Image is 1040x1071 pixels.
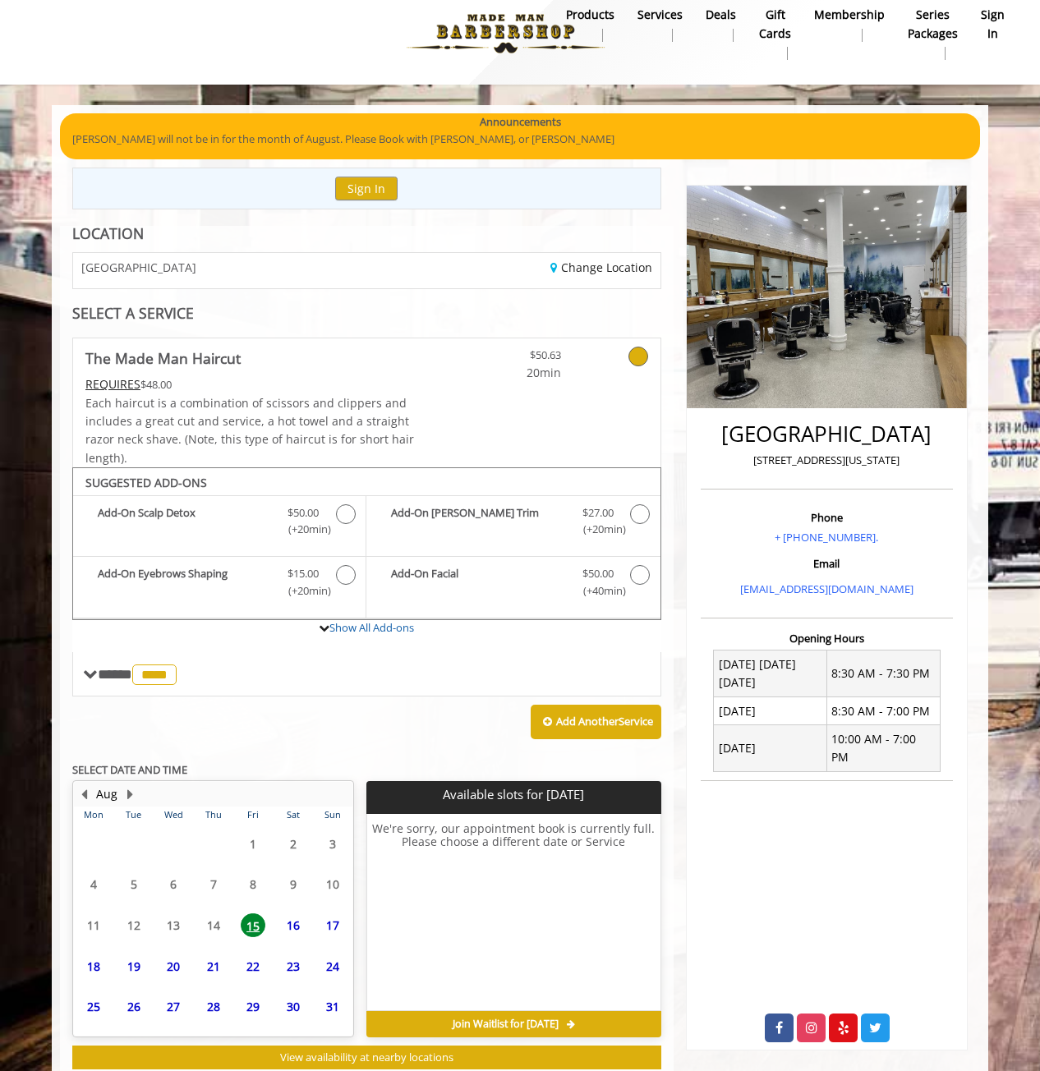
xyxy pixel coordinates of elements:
span: 25 [81,995,106,1018]
a: Series packagesSeries packages [896,3,969,64]
button: Previous Month [77,785,90,803]
span: $15.00 [288,565,319,582]
a: $50.63 [464,338,561,382]
p: Available slots for [DATE] [373,788,654,802]
b: Membership [814,6,885,24]
span: 24 [320,954,345,978]
span: (+20min ) [279,582,328,600]
b: products [566,6,614,24]
span: 20min [464,364,561,382]
span: 30 [281,995,306,1018]
span: This service needs some Advance to be paid before we block your appointment [85,376,140,392]
td: Select day15 [233,905,273,946]
b: SUGGESTED ADD-ONS [85,475,207,490]
a: ServicesServices [626,3,694,46]
div: The Made Man Haircut Add-onS [72,467,661,620]
a: Gift cardsgift cards [748,3,803,64]
b: Add Another Service [556,714,653,729]
span: 21 [201,954,226,978]
span: Join Waitlist for [DATE] [453,1018,559,1031]
button: Next Month [123,785,136,803]
td: 10:00 AM - 7:00 PM [826,725,940,772]
b: Series packages [908,6,958,43]
h3: Opening Hours [701,632,953,644]
span: (+40min ) [573,582,622,600]
h6: We're sorry, our appointment book is currently full. Please choose a different date or Service [367,822,660,1004]
a: DealsDeals [694,3,748,46]
b: SELECT DATE AND TIME [72,762,187,777]
td: Select day26 [113,986,153,1027]
span: View availability at nearby locations [280,1050,453,1064]
td: Select day19 [113,945,153,986]
b: Add-On Scalp Detox [98,504,271,539]
b: Add-On Eyebrows Shaping [98,565,271,600]
a: Productsproducts [555,3,626,46]
span: $50.00 [288,504,319,522]
td: Select day23 [273,945,312,986]
div: $48.00 [85,375,416,393]
th: Mon [74,807,113,823]
span: Each haircut is a combination of scissors and clippers and includes a great cut and service, a ho... [85,395,414,466]
td: 8:30 AM - 7:30 PM [826,650,940,697]
button: Add AnotherService [531,705,661,739]
p: [PERSON_NAME] will not be in for the month of August. Please Book with [PERSON_NAME], or [PERSON_... [72,131,968,148]
td: [DATE] [DATE] [DATE] [714,650,827,697]
td: Select day30 [273,986,312,1027]
p: [STREET_ADDRESS][US_STATE] [705,452,949,469]
span: 28 [201,995,226,1018]
a: sign insign in [969,3,1016,46]
th: Sat [273,807,312,823]
b: Deals [706,6,736,24]
td: Select day25 [74,986,113,1027]
td: Select day28 [193,986,232,1027]
span: [GEOGRAPHIC_DATA] [81,261,196,273]
a: + [PHONE_NUMBER]. [775,530,878,545]
h3: Phone [705,512,949,523]
span: 20 [161,954,186,978]
td: Select day27 [154,986,193,1027]
a: Change Location [550,260,652,275]
th: Thu [193,807,232,823]
th: Fri [233,807,273,823]
span: 18 [81,954,106,978]
b: Add-On [PERSON_NAME] Trim [391,504,565,539]
span: 22 [241,954,265,978]
b: LOCATION [72,223,144,243]
label: Add-On Facial [375,565,651,604]
span: 31 [320,995,345,1018]
td: [DATE] [714,725,827,772]
td: 8:30 AM - 7:00 PM [826,697,940,725]
a: MembershipMembership [803,3,896,46]
span: $50.00 [582,565,614,582]
b: sign in [981,6,1005,43]
th: Wed [154,807,193,823]
td: Select day29 [233,986,273,1027]
td: [DATE] [714,697,827,725]
span: 23 [281,954,306,978]
th: Sun [313,807,353,823]
td: Select day31 [313,986,353,1027]
span: 26 [122,995,146,1018]
b: Services [637,6,683,24]
b: Add-On Facial [391,565,565,600]
span: 16 [281,913,306,937]
span: (+20min ) [573,521,622,538]
span: 29 [241,995,265,1018]
h2: [GEOGRAPHIC_DATA] [705,422,949,446]
label: Add-On Scalp Detox [81,504,357,543]
span: (+20min ) [279,521,328,538]
b: The Made Man Haircut [85,347,241,370]
th: Tue [113,807,153,823]
a: [EMAIL_ADDRESS][DOMAIN_NAME] [740,581,913,596]
div: SELECT A SERVICE [72,306,661,321]
button: Sign In [335,177,398,200]
td: Select day24 [313,945,353,986]
td: Select day17 [313,905,353,946]
b: Announcements [480,113,561,131]
td: Select day21 [193,945,232,986]
td: Select day18 [74,945,113,986]
b: gift cards [759,6,791,43]
span: 19 [122,954,146,978]
td: Select day16 [273,905,312,946]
